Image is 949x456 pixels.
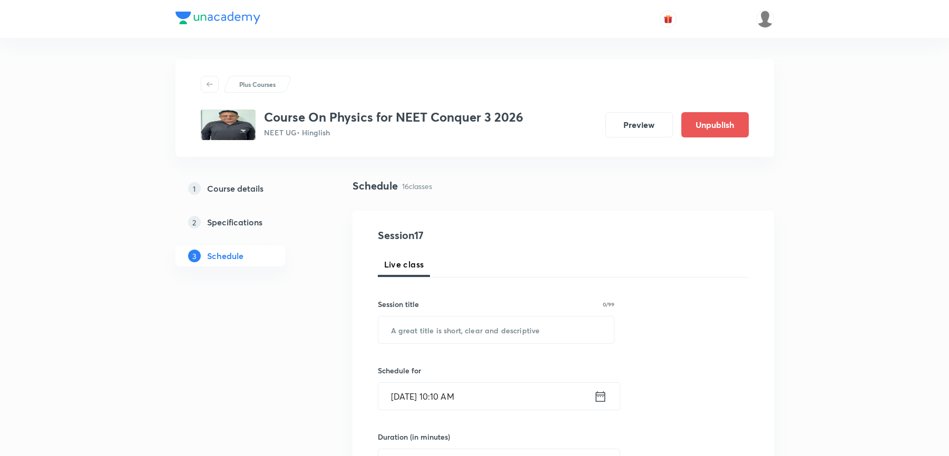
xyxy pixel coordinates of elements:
h5: Schedule [207,250,243,262]
p: NEET UG • Hinglish [264,127,523,138]
h5: Course details [207,182,263,195]
p: 3 [188,250,201,262]
img: 36936d8371f34f1ba0cc70b33b7bfeca.jpg [201,110,256,140]
img: Company Logo [175,12,260,24]
h6: Schedule for [378,365,615,376]
img: avatar [663,14,673,24]
h4: Session 17 [378,227,570,243]
img: Shubham K Singh [756,10,774,28]
button: avatar [660,11,677,27]
a: 2Specifications [175,212,319,233]
button: Unpublish [681,112,749,137]
p: Plus Courses [239,80,276,89]
button: Preview [605,112,673,137]
h4: Schedule [353,178,398,194]
h5: Specifications [207,216,262,229]
span: Live class [384,258,424,271]
p: 1 [188,182,201,195]
h6: Duration (in minutes) [378,431,450,442]
p: 0/99 [603,302,614,307]
p: 16 classes [402,181,432,192]
p: 2 [188,216,201,229]
input: A great title is short, clear and descriptive [378,316,614,343]
h3: Course On Physics for NEET Conquer 3 2026 [264,110,523,125]
a: 1Course details [175,178,319,199]
h6: Session title [378,299,419,310]
a: Company Logo [175,12,260,27]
